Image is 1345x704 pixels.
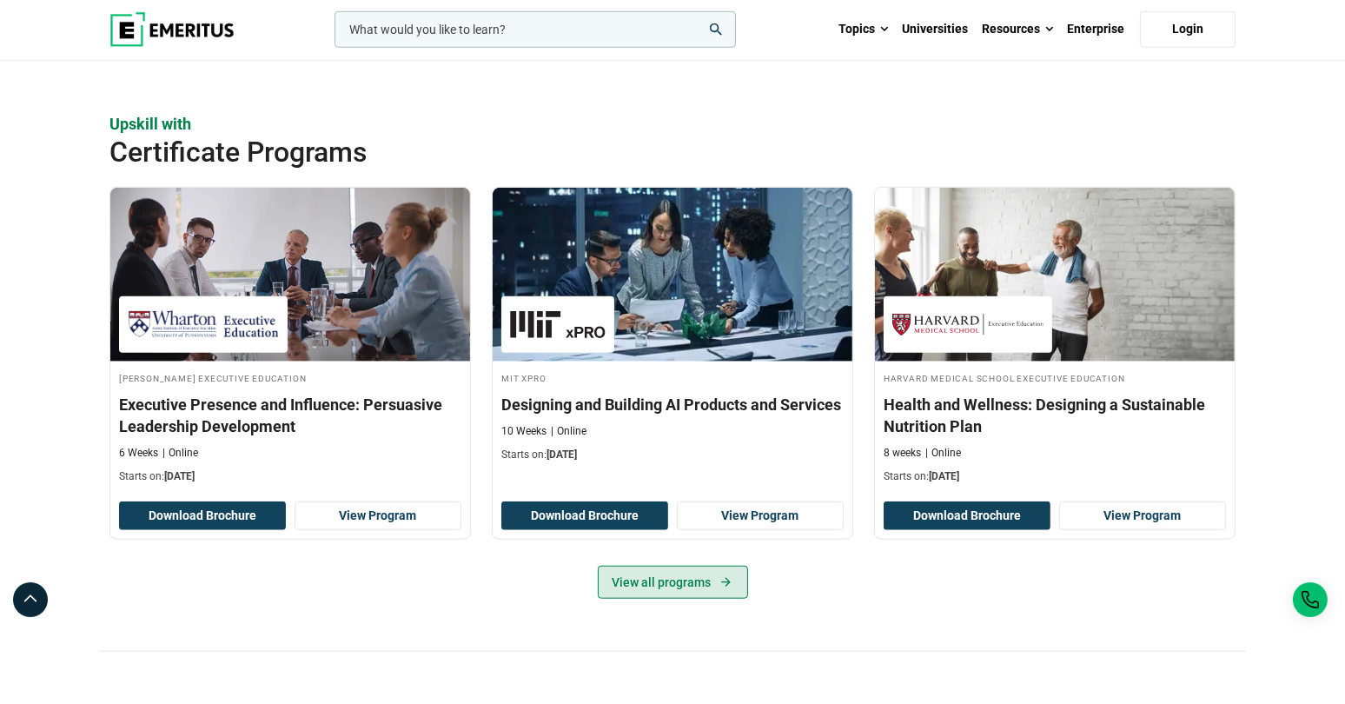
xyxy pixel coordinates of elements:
[501,394,844,415] h3: Designing and Building AI Products and Services
[128,305,279,344] img: Wharton Executive Education
[119,501,286,531] button: Download Brochure
[501,501,668,531] button: Download Brochure
[875,188,1235,362] img: Health and Wellness: Designing a Sustainable Nutrition Plan | Online Healthcare Course
[119,469,461,484] p: Starts on:
[677,501,844,531] a: View Program
[110,188,470,493] a: Leadership Course by Wharton Executive Education - October 22, 2025 Wharton Executive Education [...
[110,188,470,362] img: Executive Presence and Influence: Persuasive Leadership Development | Online Leadership Course
[493,188,852,362] img: Designing and Building AI Products and Services | Online AI and Machine Learning Course
[884,446,921,461] p: 8 weeks
[119,446,158,461] p: 6 Weeks
[109,135,1123,169] h2: Certificate Programs
[109,113,1236,135] p: Upskill with
[162,446,198,461] p: Online
[510,305,606,344] img: MIT xPRO
[884,469,1226,484] p: Starts on:
[295,501,461,531] a: View Program
[884,501,1050,531] button: Download Brochure
[119,394,461,437] h3: Executive Presence and Influence: Persuasive Leadership Development
[1059,501,1226,531] a: View Program
[875,188,1235,493] a: Healthcare Course by Harvard Medical School Executive Education - September 4, 2025 Harvard Medic...
[929,470,959,482] span: [DATE]
[164,470,195,482] span: [DATE]
[1140,11,1236,48] a: Login
[925,446,961,461] p: Online
[501,448,844,462] p: Starts on:
[501,424,547,439] p: 10 Weeks
[335,11,736,48] input: woocommerce-product-search-field-0
[884,370,1226,385] h4: Harvard Medical School Executive Education
[598,566,748,599] a: View all programs
[501,370,844,385] h4: MIT xPRO
[892,305,1044,344] img: Harvard Medical School Executive Education
[551,424,586,439] p: Online
[884,394,1226,437] h3: Health and Wellness: Designing a Sustainable Nutrition Plan
[547,448,577,461] span: [DATE]
[493,188,852,471] a: AI and Machine Learning Course by MIT xPRO - October 9, 2025 MIT xPRO MIT xPRO Designing and Buil...
[119,370,461,385] h4: [PERSON_NAME] Executive Education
